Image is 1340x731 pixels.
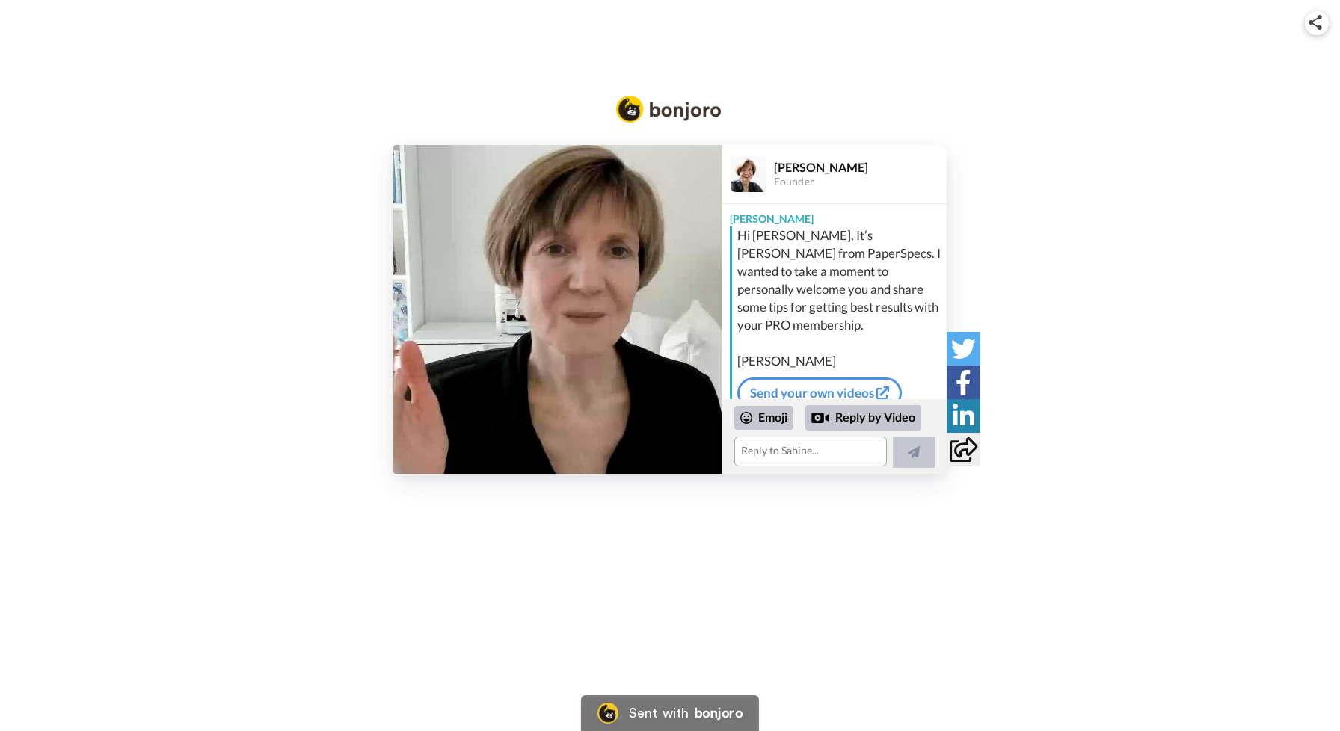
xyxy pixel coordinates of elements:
div: [PERSON_NAME] [774,160,946,174]
img: Profile Image [731,156,766,192]
div: Founder [774,176,946,188]
div: [PERSON_NAME] [722,204,947,226]
a: Send your own videos [737,377,902,409]
div: Reply by Video [805,405,921,431]
img: ic_share.svg [1309,15,1322,30]
img: 83743163-4e53-46e9-93cd-8f426a4b5379-thumb.jpg [393,145,722,474]
div: Reply by Video [811,409,829,427]
div: Hi [PERSON_NAME], It’s [PERSON_NAME] from PaperSpecs. I wanted to take a moment to personally wel... [737,226,943,370]
div: Emoji [734,406,793,430]
img: Bonjoro Logo [616,96,721,123]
